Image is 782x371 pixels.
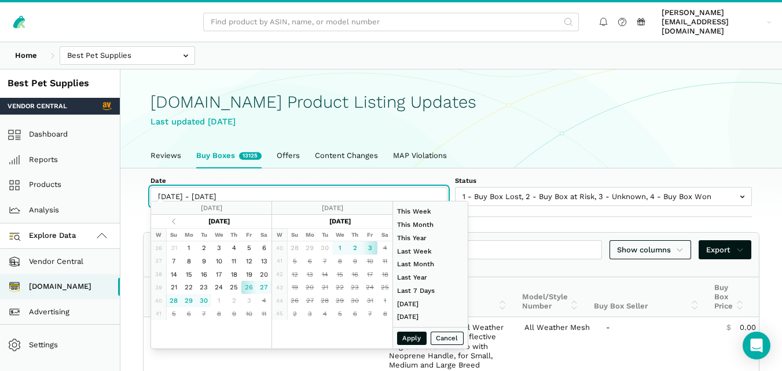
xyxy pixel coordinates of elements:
li: This Month [393,218,468,232]
td: 43 [272,281,287,294]
a: Offers [269,144,307,168]
input: Best Pet Supplies [60,46,195,65]
li: This Week [393,205,468,218]
td: 2 [226,294,241,307]
td: 11 [226,255,241,268]
td: 29 [302,241,317,255]
td: 21 [166,281,181,294]
th: Date: activate to sort column ascending [144,277,204,317]
td: 26 [287,294,302,307]
td: 28 [317,294,332,307]
td: 30 [347,294,362,307]
td: 5 [241,241,256,255]
td: 10 [241,307,256,321]
td: 10 [362,255,377,268]
td: 9 [226,307,241,321]
td: 13 [302,267,317,281]
td: 6 [181,307,196,321]
div: Last updated [DATE] [150,115,752,128]
th: We [332,228,347,241]
td: 10 [211,255,226,268]
th: Mo [302,228,317,241]
td: 27 [256,281,271,294]
li: Last Year [393,271,468,284]
td: 19 [241,267,256,281]
td: 30 [196,294,211,307]
td: 3 [362,241,377,255]
td: 7 [166,255,181,268]
td: 16 [196,267,211,281]
td: 31 [362,294,377,307]
th: Fr [362,228,377,241]
td: 22 [181,281,196,294]
td: 5 [166,307,181,321]
td: 5 [287,255,302,268]
li: This Year [393,232,468,245]
td: 40 [272,241,287,255]
td: 26 [241,281,256,294]
a: Show columns [610,240,692,259]
td: 7 [362,307,377,321]
td: 25 [377,281,392,294]
td: 39 [151,281,166,294]
li: [DATE] [393,297,468,310]
td: 5 [332,307,347,321]
td: 14 [317,267,332,281]
td: 24 [211,281,226,294]
th: W [272,228,287,241]
div: Best Pet Supplies [8,77,112,90]
span: Explore Data [12,229,76,243]
td: 27 [302,294,317,307]
div: Showing 1 to 10 of 13,125 buy boxes [144,262,759,277]
th: Th [226,228,241,241]
td: 22 [332,281,347,294]
td: 1 [181,241,196,255]
td: 42 [272,267,287,281]
span: 0.00 [740,323,756,332]
th: Th [347,228,362,241]
td: 37 [151,255,166,268]
td: 15 [332,267,347,281]
a: [PERSON_NAME][EMAIL_ADDRESS][DOMAIN_NAME] [658,6,775,38]
td: 3 [241,294,256,307]
td: 17 [362,267,377,281]
th: [DATE] [302,215,377,228]
span: Vendor Central [8,101,67,111]
td: 6 [256,241,271,255]
td: 8 [332,255,347,268]
th: Fr [241,228,256,241]
td: 36 [151,241,166,255]
td: 40 [151,294,166,307]
td: 7 [196,307,211,321]
td: 4 [226,241,241,255]
td: 9 [347,255,362,268]
a: MAP Violations [386,144,454,168]
td: 24 [362,281,377,294]
td: 6 [347,307,362,321]
a: Home [8,46,45,65]
td: 4 [317,307,332,321]
td: 3 [302,307,317,321]
th: [DATE] [181,215,256,228]
li: Last Month [393,258,468,271]
td: 15 [181,267,196,281]
a: Content Changes [307,144,386,168]
td: 28 [166,294,181,307]
td: 18 [226,267,241,281]
a: Buy Boxes13125 [189,144,269,168]
td: 45 [272,307,287,321]
th: Mo [181,228,196,241]
td: 9 [196,255,211,268]
li: Last 7 Days [393,284,468,297]
td: 3 [211,241,226,255]
td: 44 [272,294,287,307]
td: 31 [166,241,181,255]
td: 2 [347,241,362,255]
td: 19 [287,281,302,294]
input: 1 - Buy Box Lost, 2 - Buy Box at Risk, 3 - Unknown, 4 - Buy Box Won [455,187,752,206]
td: 6 [302,255,317,268]
button: Apply [397,332,427,345]
span: [PERSON_NAME][EMAIL_ADDRESS][DOMAIN_NAME] [662,8,763,36]
div: Open Intercom Messenger [743,332,770,359]
td: 8 [181,255,196,268]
